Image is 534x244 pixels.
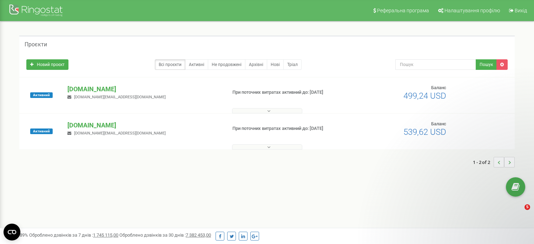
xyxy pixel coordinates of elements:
span: 539,62 USD [403,127,446,137]
h5: Проєкти [25,41,47,48]
span: Баланс [431,121,446,126]
span: Реферальна програма [377,8,429,13]
u: 1 745 115,00 [93,232,118,238]
span: Активний [30,92,53,98]
span: Баланс [431,85,446,90]
span: Вихід [515,8,527,13]
a: Нові [267,59,284,70]
span: Оброблено дзвінків за 30 днів : [119,232,211,238]
span: Оброблено дзвінків за 7 днів : [29,232,118,238]
p: При поточних витратах активний до: [DATE] [232,125,345,132]
span: [DOMAIN_NAME][EMAIL_ADDRESS][DOMAIN_NAME] [74,95,166,99]
a: Всі проєкти [155,59,185,70]
p: [DOMAIN_NAME] [67,121,221,130]
p: [DOMAIN_NAME] [67,85,221,94]
input: Пошук [395,59,476,70]
u: 7 382 453,00 [186,232,211,238]
nav: ... [473,150,515,174]
button: Пошук [476,59,497,70]
a: Не продовжені [208,59,245,70]
span: Налаштування профілю [444,8,500,13]
p: При поточних витратах активний до: [DATE] [232,89,345,96]
span: 1 - 2 of 2 [473,157,494,167]
span: 5 [525,204,530,210]
button: Open CMP widget [4,224,20,240]
a: Архівні [245,59,267,70]
a: Активні [185,59,208,70]
a: Тріал [283,59,302,70]
a: Новий проєкт [26,59,68,70]
span: [DOMAIN_NAME][EMAIL_ADDRESS][DOMAIN_NAME] [74,131,166,136]
span: 499,24 USD [403,91,446,101]
iframe: Intercom live chat [510,204,527,221]
span: Активний [30,128,53,134]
